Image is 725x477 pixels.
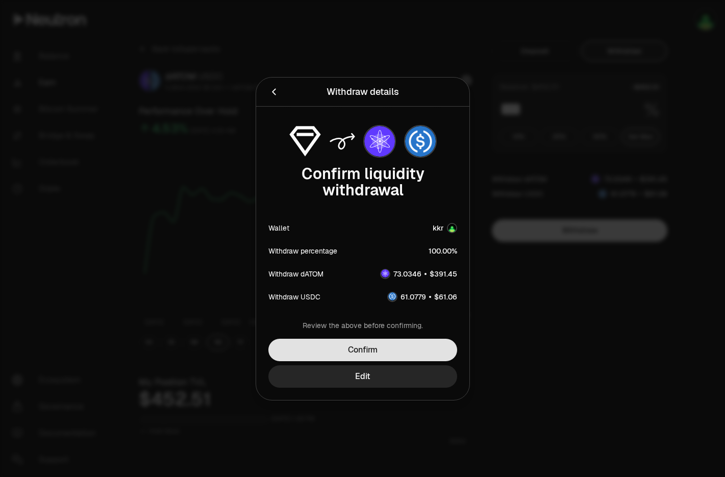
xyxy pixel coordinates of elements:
div: Withdraw dATOM [268,268,323,279]
img: dATOM Logo [364,126,395,157]
div: Withdraw details [327,85,399,99]
img: dATOM Logo [381,269,389,278]
div: kkr [433,223,444,233]
div: Withdraw USDC [268,291,320,302]
div: Review the above before confirming. [268,320,457,331]
button: Confirm [268,339,457,361]
div: Withdraw percentage [268,245,337,256]
button: Back [268,85,280,99]
img: USDC Logo [388,292,396,300]
div: Confirm liquidity withdrawal [268,166,457,198]
img: Account Image [448,224,456,232]
div: Wallet [268,223,289,233]
img: USDC Logo [405,126,436,157]
button: kkrAccount Image [433,223,457,233]
button: Edit [268,365,457,388]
